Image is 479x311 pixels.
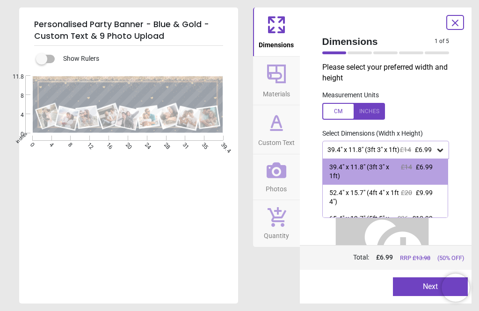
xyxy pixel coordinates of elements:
[258,134,295,148] span: Custom Text
[322,62,457,83] p: Please select your preferred width and height
[437,254,464,262] span: (50% OFF)
[253,154,300,200] button: Photos
[6,130,24,138] span: 0
[329,163,401,181] div: 39.4" x 11.8" (3ft 3" x 1ft)
[266,180,287,194] span: Photos
[263,85,290,99] span: Materials
[315,129,423,138] label: Select Dimensions (Width x Height)
[415,146,432,153] span: £6.99
[413,254,430,261] span: £ 13.98
[322,91,379,100] label: Measurement Units
[401,163,412,171] span: £14
[253,7,300,56] button: Dimensions
[401,189,412,196] span: £20
[412,215,433,222] span: £12.99
[253,200,300,247] button: Quantity
[322,174,442,294] img: Helper for size comparison
[400,254,430,262] span: RRP
[393,277,468,296] button: Next
[34,15,223,46] h5: Personalised Party Banner - Blue & Gold - Custom Text & 9 Photo Upload
[6,73,24,81] span: 11.8
[264,227,289,241] span: Quantity
[416,189,433,196] span: £9.99
[329,188,401,207] div: 52.4" x 15.7" (4ft 4" x 1ft 4")
[400,146,411,153] span: £14
[6,111,24,119] span: 4
[6,92,24,100] span: 8
[380,253,393,261] span: 6.99
[397,215,408,222] span: £26
[435,37,449,45] span: 1 of 5
[327,146,436,154] div: 39.4" x 11.8" (3ft 3" x 1ft)
[42,53,238,65] div: Show Rulers
[329,214,398,232] div: 65.4" x 19.7" (5ft 5" x 1ft 8")
[376,253,393,262] span: £
[322,35,435,48] span: Dimensions
[253,57,300,105] button: Materials
[259,36,294,50] span: Dimensions
[442,274,470,302] iframe: Brevo live chat
[321,253,464,262] div: Total:
[416,163,433,171] span: £6.99
[253,105,300,154] button: Custom Text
